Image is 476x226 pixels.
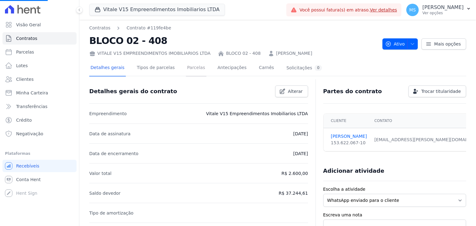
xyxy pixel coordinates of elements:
[288,88,303,94] span: Alterar
[89,25,377,31] nav: Breadcrumb
[276,50,312,57] a: [PERSON_NAME]
[323,186,466,193] label: Escolha a atividade
[2,73,77,85] a: Clientes
[2,87,77,99] a: Minha Carteira
[206,110,308,117] p: Vitale V15 Empreendimentos Imobiliarios LTDA
[126,25,171,31] a: Contrato #119fe4be
[89,25,110,31] a: Contratos
[293,150,308,157] p: [DATE]
[16,35,37,41] span: Contratos
[401,1,476,19] button: MS [PERSON_NAME] Ver opções
[285,60,323,76] a: Solicitações0
[2,46,77,58] a: Parcelas
[89,4,225,15] button: Vitale V15 Empreendimentos Imobiliarios LTDA
[331,140,367,146] div: 153.622.067-10
[2,19,77,31] a: Visão Geral
[226,50,261,57] a: BLOCO 02 - 408
[422,4,464,11] p: [PERSON_NAME]
[216,60,248,76] a: Antecipações
[2,173,77,186] a: Conta Hent
[2,128,77,140] a: Negativação
[16,90,48,96] span: Minha Carteira
[421,38,466,50] a: Mais opções
[89,150,139,157] p: Data de encerramento
[422,11,464,15] p: Ver opções
[89,88,177,95] h3: Detalhes gerais do contrato
[16,163,39,169] span: Recebíveis
[275,85,308,97] a: Alterar
[89,34,377,48] h2: BLOCO 02 - 408
[89,60,126,76] a: Detalhes gerais
[186,60,206,76] a: Parcelas
[409,8,416,12] span: MS
[89,110,127,117] p: Empreendimento
[16,76,33,82] span: Clientes
[16,63,28,69] span: Lotes
[382,38,418,50] button: Ativo
[89,209,134,217] p: Tipo de amortização
[89,130,130,137] p: Data de assinatura
[324,114,371,128] th: Cliente
[323,88,382,95] h3: Partes do contrato
[136,60,176,76] a: Tipos de parcelas
[16,131,43,137] span: Negativação
[323,167,384,175] h3: Adicionar atividade
[281,170,308,177] p: R$ 2.600,00
[315,65,322,71] div: 0
[89,25,171,31] nav: Breadcrumb
[16,22,41,28] span: Visão Geral
[16,103,47,110] span: Transferências
[408,85,466,97] a: Trocar titularidade
[2,160,77,172] a: Recebíveis
[385,38,405,50] span: Ativo
[2,100,77,113] a: Transferências
[89,50,210,57] div: VITALE V15 EMPREENDIMENTOS IMOBILIARIOS LTDA
[299,7,397,13] span: Você possui fatura(s) em atraso.
[89,170,112,177] p: Valor total
[258,60,275,76] a: Carnês
[370,7,397,12] a: Ver detalhes
[16,176,41,183] span: Conta Hent
[2,32,77,45] a: Contratos
[5,150,74,157] div: Plataformas
[434,41,461,47] span: Mais opções
[2,114,77,126] a: Crédito
[323,212,466,218] label: Escreva uma nota
[2,59,77,72] a: Lotes
[331,133,367,140] a: [PERSON_NAME]
[286,65,322,71] div: Solicitações
[279,189,308,197] p: R$ 37.244,61
[421,88,461,94] span: Trocar titularidade
[16,117,32,123] span: Crédito
[89,189,121,197] p: Saldo devedor
[16,49,34,55] span: Parcelas
[293,130,308,137] p: [DATE]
